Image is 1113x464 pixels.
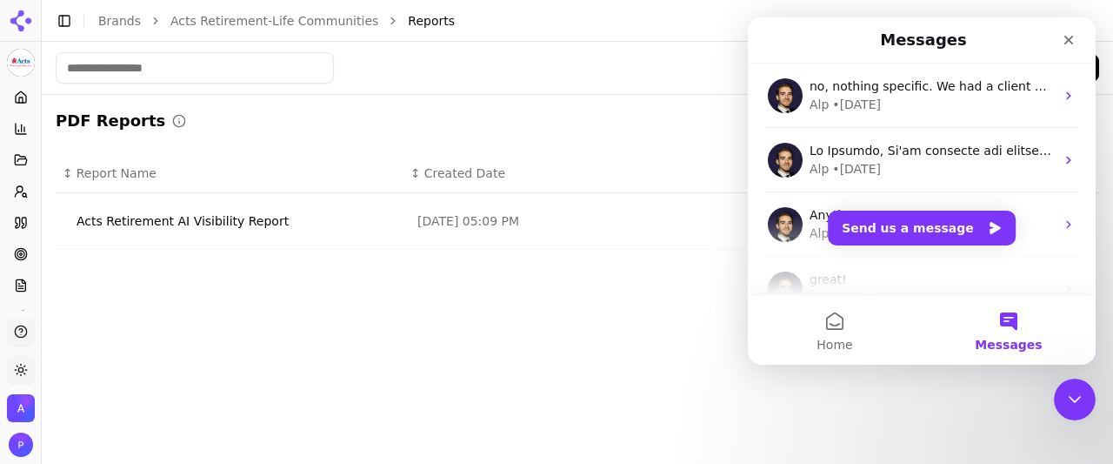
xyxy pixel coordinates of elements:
img: Profile image for Alp [20,125,55,160]
span: great! [62,255,99,269]
div: • [DATE] [84,143,133,161]
iframe: Intercom live chat [748,17,1096,365]
span: Report Name [77,165,157,182]
div: Alp [62,143,81,161]
img: Profile image for Alp [20,254,55,289]
div: Alp [62,272,81,290]
span: Messages [227,321,294,333]
div: ↕Created Date [410,165,744,182]
div: Acts Retirement AI Visibility Report [77,212,390,230]
span: Reports [408,12,455,30]
div: • [DATE] [84,78,133,97]
img: Acts Retirement-Life Communities [7,49,35,77]
div: Alp [62,78,81,97]
button: Messages [174,278,348,347]
button: Current brand: Acts Retirement-Life Communities [7,49,35,77]
img: Patrick [9,433,33,457]
img: Profile image for Alp [20,190,55,225]
span: no, nothing specific. We had a client who is interested in AI reporting and we were hoping to sho... [62,62,914,76]
div: • [DATE] [84,272,133,290]
h2: PDF Reports [56,109,165,133]
span: Anytime! [62,191,117,205]
button: Open user button [9,433,33,457]
iframe: Intercom live chat [1054,379,1096,420]
div: ↕Report Name [63,165,397,182]
button: Send us a message [80,193,268,228]
img: Arc Intermedia [7,394,35,422]
div: [DATE] 05:09 PM [417,212,737,230]
span: Created Date [424,165,505,182]
div: Data table [56,154,1099,250]
nav: breadcrumb [98,12,1064,30]
th: Report Name [56,154,403,193]
span: Home [69,321,104,333]
div: Alp [62,207,81,225]
button: Open organization switcher [7,394,35,422]
th: Created Date [403,154,751,193]
a: Brands [98,14,141,28]
a: Acts Retirement-Life Communities [170,12,378,30]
